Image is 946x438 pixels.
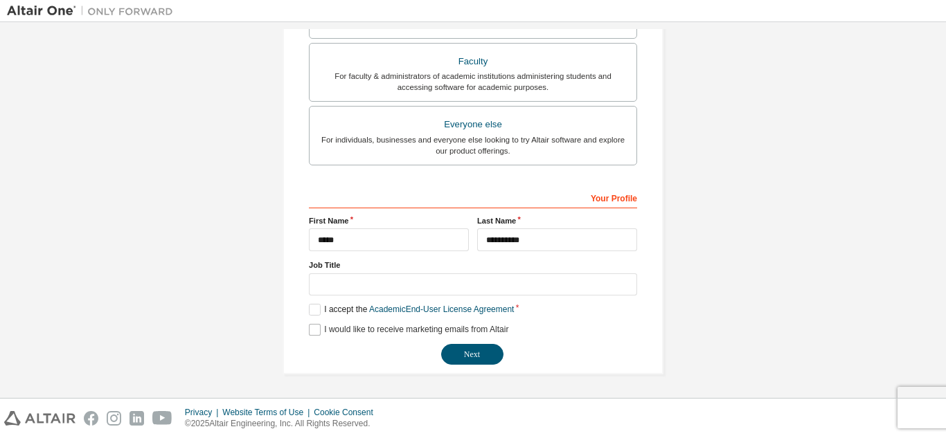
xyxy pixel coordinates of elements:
[185,418,382,430] p: © 2025 Altair Engineering, Inc. All Rights Reserved.
[314,407,381,418] div: Cookie Consent
[318,52,628,71] div: Faculty
[318,134,628,156] div: For individuals, businesses and everyone else looking to try Altair software and explore our prod...
[477,215,637,226] label: Last Name
[130,411,144,426] img: linkedin.svg
[4,411,75,426] img: altair_logo.svg
[441,344,503,365] button: Next
[7,4,180,18] img: Altair One
[222,407,314,418] div: Website Terms of Use
[84,411,98,426] img: facebook.svg
[107,411,121,426] img: instagram.svg
[309,324,508,336] label: I would like to receive marketing emails from Altair
[309,215,469,226] label: First Name
[318,71,628,93] div: For faculty & administrators of academic institutions administering students and accessing softwa...
[309,304,514,316] label: I accept the
[318,115,628,134] div: Everyone else
[185,407,222,418] div: Privacy
[309,259,637,271] label: Job Title
[152,411,172,426] img: youtube.svg
[369,304,514,314] a: Academic End-User License Agreement
[309,186,637,208] div: Your Profile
